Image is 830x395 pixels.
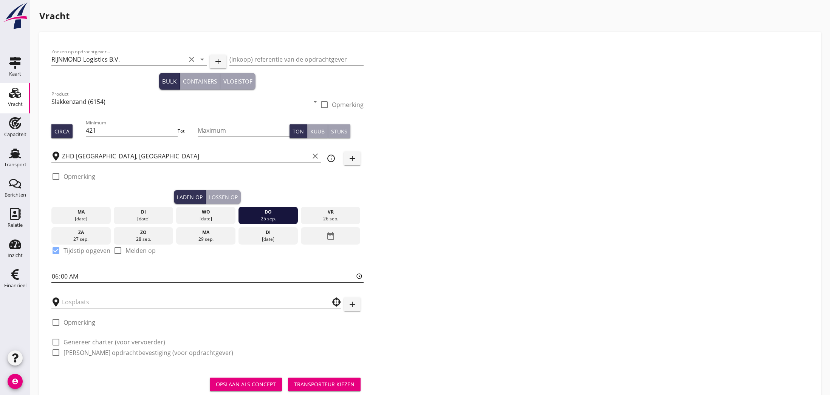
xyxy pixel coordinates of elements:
i: add [348,154,357,163]
div: [DATE] [178,215,234,222]
label: Opmerking [63,319,95,326]
label: Opmerking [63,173,95,180]
label: Genereer charter (voor vervoerder) [63,338,165,346]
button: Kuub [307,124,328,138]
i: info_outline [327,154,336,163]
div: do [240,209,296,215]
div: Relatie [8,223,23,228]
div: 25 sep. [240,215,296,222]
input: Minimum [86,124,178,136]
button: Vloeistof [220,73,256,90]
h1: Vracht [39,9,821,23]
i: account_circle [8,374,23,389]
i: clear [187,55,196,64]
div: ma [53,209,109,215]
input: Maximum [198,124,290,136]
i: add [348,300,357,309]
i: arrow_drop_down [311,97,320,106]
div: vr [303,209,358,215]
div: Circa [54,127,70,135]
button: Lossen op [206,190,241,204]
button: Circa [51,124,73,138]
i: arrow_drop_down [198,55,207,64]
div: Inzicht [8,253,23,258]
img: logo-small.a267ee39.svg [2,2,29,30]
input: Zoeken op opdrachtgever... [51,53,186,65]
div: Kuub [310,127,325,135]
div: wo [178,209,234,215]
div: Vracht [8,102,23,107]
div: [DATE] [240,236,296,243]
div: Stuks [331,127,347,135]
div: di [116,209,171,215]
div: Vloeistof [223,77,252,86]
button: Opslaan als concept [210,378,282,391]
div: Tot [178,128,198,135]
div: [DATE] [53,215,109,222]
button: Ton [290,124,307,138]
div: za [53,229,109,236]
button: Bulk [159,73,180,90]
label: Opmerking [332,101,364,108]
div: 27 sep. [53,236,109,243]
div: Lossen op [209,193,238,201]
div: Opslaan als concept [216,380,276,388]
div: 29 sep. [178,236,234,243]
div: ma [178,229,234,236]
input: Losplaats [62,296,320,308]
div: Transporteur kiezen [294,380,355,388]
div: Bulk [162,77,177,86]
div: Containers [183,77,217,86]
input: (inkoop) referentie van de opdrachtgever [229,53,364,65]
div: di [240,229,296,236]
div: [DATE] [116,215,171,222]
div: Laden op [177,193,203,201]
div: Kaart [9,71,21,76]
button: Stuks [328,124,350,138]
div: 26 sep. [303,215,358,222]
label: Tijdstip opgeven [63,247,110,254]
div: 28 sep. [116,236,171,243]
div: Berichten [5,192,26,197]
i: date_range [326,229,335,243]
label: [PERSON_NAME] opdrachtbevestiging (voor opdrachtgever) [63,349,233,356]
div: Financieel [4,283,26,288]
button: Laden op [174,190,206,204]
div: Transport [4,162,26,167]
div: zo [116,229,171,236]
input: Laadplaats [62,150,309,162]
label: Melden op [125,247,156,254]
div: Capaciteit [4,132,26,137]
input: Product [51,96,309,108]
div: Ton [293,127,304,135]
i: add [214,57,223,66]
button: Containers [180,73,220,90]
button: Transporteur kiezen [288,378,361,391]
i: clear [311,152,320,161]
